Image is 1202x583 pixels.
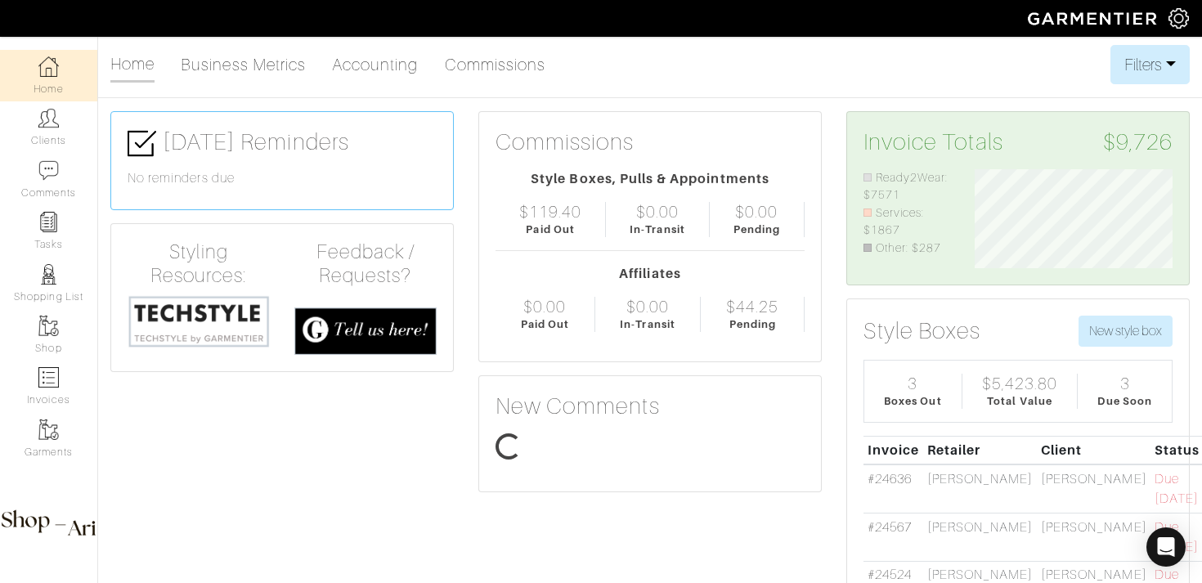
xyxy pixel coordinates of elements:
[128,240,270,288] h4: Styling Resources:
[923,464,1037,513] td: [PERSON_NAME]
[1110,45,1190,84] button: Filters
[128,171,437,186] h6: No reminders due
[128,129,156,158] img: check-box-icon-36a4915ff3ba2bd8f6e4f29bc755bb66becd62c870f447fc0dd1365fcfddab58.png
[863,204,950,240] li: Services: $1867
[863,169,950,204] li: Ready2Wear: $7571
[526,222,574,237] div: Paid Out
[868,520,912,535] a: #24567
[445,48,546,81] a: Commissions
[38,419,59,440] img: garments-icon-b7da505a4dc4fd61783c78ac3ca0ef83fa9d6f193b1c9dc38574b1d14d53ca28.png
[38,316,59,336] img: garments-icon-b7da505a4dc4fd61783c78ac3ca0ef83fa9d6f193b1c9dc38574b1d14d53ca28.png
[294,307,437,355] img: feedback_requests-3821251ac2bd56c73c230f3229a5b25d6eb027adea667894f41107c140538ee0.png
[294,240,437,288] h4: Feedback / Requests?
[1037,513,1150,561] td: [PERSON_NAME]
[908,374,917,393] div: 3
[38,160,59,181] img: comment-icon-a0a6a9ef722e966f86d9cbdc48e553b5cf19dbc54f86b18d962a5391bc8f6eb6.png
[863,436,923,464] th: Invoice
[636,202,679,222] div: $0.00
[733,222,780,237] div: Pending
[1097,393,1151,409] div: Due Soon
[1037,436,1150,464] th: Client
[38,212,59,232] img: reminder-icon-8004d30b9f0a5d33ae49ab947aed9ed385cf756f9e5892f1edd6e32f2345188e.png
[987,393,1052,409] div: Total Value
[496,169,805,189] div: Style Boxes, Pulls & Appointments
[496,128,635,156] h3: Commissions
[863,317,981,345] h3: Style Boxes
[496,264,805,284] div: Affiliates
[735,202,778,222] div: $0.00
[332,48,419,81] a: Accounting
[626,297,669,316] div: $0.00
[630,222,685,237] div: In-Transit
[729,316,776,332] div: Pending
[982,374,1057,393] div: $5,423.80
[868,567,912,582] a: #24524
[923,436,1037,464] th: Retailer
[1079,316,1173,347] button: New style box
[523,297,566,316] div: $0.00
[1155,520,1199,554] span: Due [DATE]
[521,316,569,332] div: Paid Out
[38,367,59,388] img: orders-icon-0abe47150d42831381b5fb84f609e132dff9fe21cb692f30cb5eec754e2cba89.png
[1037,464,1150,513] td: [PERSON_NAME]
[38,108,59,128] img: clients-icon-6bae9207a08558b7cb47a8932f037763ab4055f8c8b6bfacd5dc20c3e0201464.png
[863,128,1173,156] h3: Invoice Totals
[38,56,59,77] img: dashboard-icon-dbcd8f5a0b271acd01030246c82b418ddd0df26cd7fceb0bd07c9910d44c42f6.png
[1120,374,1130,393] div: 3
[181,48,306,81] a: Business Metrics
[496,392,805,420] h3: New Comments
[923,513,1037,561] td: [PERSON_NAME]
[1020,4,1168,33] img: garmentier-logo-header-white-b43fb05a5012e4ada735d5af1a66efaba907eab6374d6393d1fbf88cb4ef424d.png
[128,128,437,158] h3: [DATE] Reminders
[726,297,778,316] div: $44.25
[110,47,155,83] a: Home
[1146,527,1186,567] div: Open Intercom Messenger
[620,316,675,332] div: In-Transit
[519,202,581,222] div: $119.40
[868,472,912,487] a: #24636
[884,393,941,409] div: Boxes Out
[1168,8,1189,29] img: gear-icon-white-bd11855cb880d31180b6d7d6211b90ccbf57a29d726f0c71d8c61bd08dd39cc2.png
[1103,128,1173,156] span: $9,726
[1155,472,1199,506] span: Due [DATE]
[863,240,950,258] li: Other: $287
[38,264,59,285] img: stylists-icon-eb353228a002819b7ec25b43dbf5f0378dd9e0616d9560372ff212230b889e62.png
[128,294,270,349] img: techstyle-93310999766a10050dc78ceb7f971a75838126fd19372ce40ba20cdf6a89b94b.png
